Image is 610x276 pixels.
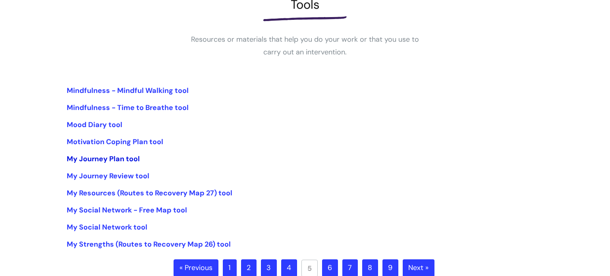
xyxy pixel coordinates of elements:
[67,86,189,95] a: Mindfulness - Mindful Walking tool
[186,33,424,59] p: Resources or materials that help you do your work or that you use to carry out an intervention.
[67,188,232,198] a: My Resources (Routes to Recovery Map 27) tool
[67,137,163,147] a: Motivation Coping Plan tool
[67,103,189,112] a: Mindfulness - Time to Breathe tool
[67,222,147,232] a: My Social Network tool
[67,154,140,164] a: My Journey Plan tool
[67,239,231,249] a: My Strengths (Routes to Recovery Map 26) tool
[67,120,122,129] a: Mood Diary tool
[67,171,149,181] a: My Journey Review tool
[67,205,187,215] a: My Social Network - Free Map tool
